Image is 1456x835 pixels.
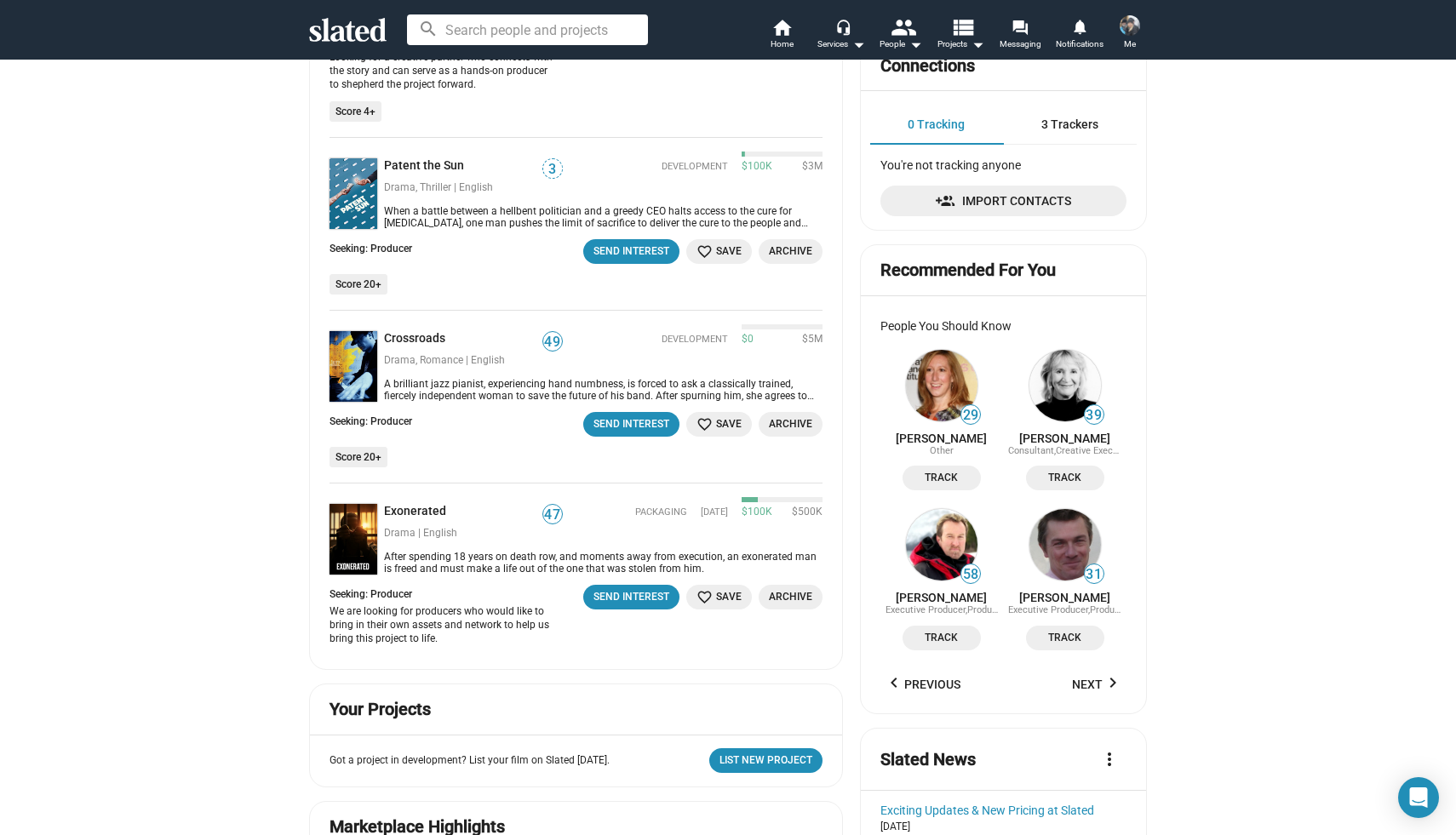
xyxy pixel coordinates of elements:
[896,591,987,604] a: [PERSON_NAME]
[1062,669,1126,700] button: Next
[894,186,1113,216] span: Import Contacts
[543,334,562,351] span: 49
[1029,509,1101,580] img: Cotty Chubb
[848,34,868,54] mat-icon: arrow_drop_down
[1019,591,1110,604] a: [PERSON_NAME]
[884,669,960,700] span: Previous
[1026,466,1104,490] button: Track
[880,34,922,54] div: People
[407,14,648,45] input: Search people and projects
[950,14,975,39] mat-icon: view_list
[769,243,812,260] span: Archive
[330,101,381,122] li: Score 4+
[686,412,752,437] button: Save
[384,504,453,520] a: Exonerated
[886,604,967,615] span: Executive Producer,
[967,604,1006,615] span: Producer
[1103,672,1123,693] mat-icon: keyboard_arrow_right
[1000,34,1041,54] span: Messaging
[330,504,377,575] img: Exonerated
[871,17,931,54] button: People
[771,34,794,54] span: Home
[384,331,452,347] a: Crossroads
[742,333,754,346] span: $0
[686,239,752,264] button: Save
[752,17,811,54] a: Home
[384,354,563,368] div: Drama, Romance | English
[817,34,865,54] div: Services
[1050,17,1109,54] a: Notifications
[906,350,977,421] img: Keri Putnam
[811,17,871,54] button: Services
[880,54,975,77] mat-card-title: Connections
[384,181,563,195] div: Drama, Thriller | English
[1019,432,1110,445] a: [PERSON_NAME]
[696,243,742,260] span: Save
[771,17,792,37] mat-icon: home
[769,415,812,433] span: Archive
[583,412,679,437] button: Send Interest
[937,34,984,54] span: Projects
[384,527,563,540] div: Drama | English
[719,752,812,769] span: List New Project
[795,160,823,174] span: $3M
[583,239,679,264] button: Send Interest
[377,551,823,575] div: After spending 18 years on death row, and moments away from execution, an exonerated man is freed...
[686,585,752,609] button: Save
[330,415,412,429] div: Seeking: Producer
[593,243,669,260] div: Send Interest
[1120,15,1140,36] img: Lindsay Gossling
[696,589,713,605] mat-icon: favorite_border
[1029,350,1101,421] img: Shelly Bancroft
[759,412,823,437] button: Archive
[961,566,980,583] span: 58
[1012,19,1028,35] mat-icon: forum
[330,274,387,295] li: Score 20+
[742,506,772,519] span: $100K
[884,672,904,693] mat-icon: keyboard_arrow_left
[1056,445,1135,456] span: Creative Executive,
[701,506,728,519] time: [DATE]
[759,239,823,264] button: Archive
[330,158,377,229] a: Patent the Sun
[709,748,823,773] a: List New Project
[1036,469,1094,487] span: Track
[1071,18,1087,34] mat-icon: notifications
[1085,407,1103,424] span: 39
[880,319,1126,333] div: People You Should Know
[593,588,669,606] div: Send Interest
[330,754,610,768] p: Got a project in development? List your film on Slated [DATE].
[905,34,926,54] mat-icon: arrow_drop_down
[931,17,990,54] button: Projects
[1072,669,1123,700] span: Next
[593,415,669,433] div: Send Interest
[896,432,987,445] a: [PERSON_NAME]
[835,19,851,34] mat-icon: headset_mic
[662,161,728,174] span: Development
[990,17,1050,54] a: Messaging
[908,117,965,131] span: 0 Tracking
[880,259,1056,282] mat-card-title: Recommended For You
[913,469,971,487] span: Track
[662,334,728,346] span: Development
[583,585,679,609] button: Send Interest
[880,821,1126,834] div: [DATE]
[1008,445,1056,456] span: Consultant,
[330,243,412,256] div: Seeking: Producer
[880,669,971,700] button: Previous
[543,161,562,178] span: 3
[1099,749,1120,769] mat-icon: more_vert
[913,629,971,647] span: Track
[880,186,1126,216] a: Import Contacts
[330,331,377,402] img: Crossroads
[880,158,1021,172] span: You're not tracking anyone
[795,333,823,346] span: $5M
[1085,566,1103,583] span: 31
[906,509,977,580] img: Ralph Winter
[384,158,471,174] a: Patent the Sun
[696,416,713,432] mat-icon: favorite_border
